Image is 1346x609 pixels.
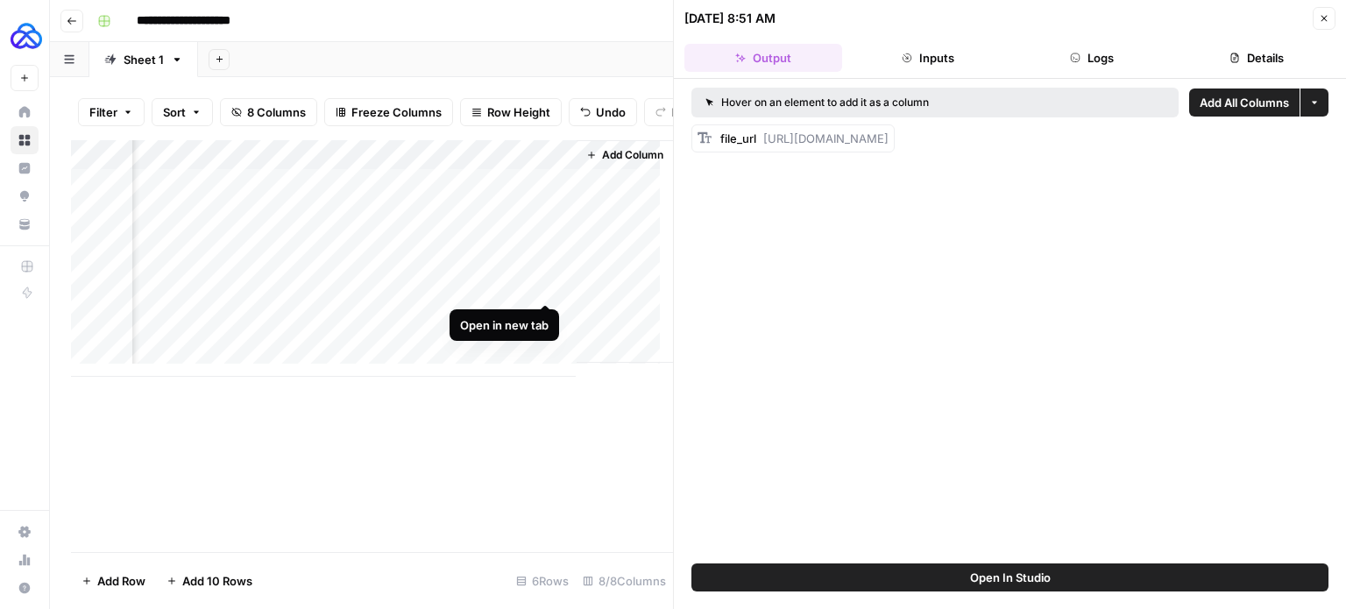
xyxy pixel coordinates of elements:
button: Help + Support [11,574,39,602]
button: Undo [569,98,637,126]
div: Sheet 1 [124,51,164,68]
a: Home [11,98,39,126]
div: [DATE] 8:51 AM [684,10,776,27]
span: Undo [596,103,626,121]
button: Sort [152,98,213,126]
a: Usage [11,546,39,574]
span: file_url [720,131,756,145]
button: Add 10 Rows [156,567,263,595]
span: Add Column [602,147,663,163]
button: Add Column [579,144,670,166]
img: AUQ Logo [11,20,42,52]
span: 8 Columns [247,103,306,121]
span: Add All Columns [1200,94,1289,111]
span: Add 10 Rows [182,572,252,590]
span: Row Height [487,103,550,121]
button: Redo [644,98,711,126]
button: Freeze Columns [324,98,453,126]
a: Browse [11,126,39,154]
span: [URL][DOMAIN_NAME] [763,131,889,145]
div: Hover on an element to add it as a column [705,95,1047,110]
div: 8/8 Columns [576,567,673,595]
button: Add Row [71,567,156,595]
a: Sheet 1 [89,42,198,77]
a: Your Data [11,210,39,238]
button: Output [684,44,842,72]
a: Settings [11,518,39,546]
span: Add Row [97,572,145,590]
button: Workspace: AUQ [11,14,39,58]
span: Freeze Columns [351,103,442,121]
span: Sort [163,103,186,121]
a: Opportunities [11,182,39,210]
a: Insights [11,154,39,182]
span: Open In Studio [970,569,1051,586]
button: Inputs [849,44,1007,72]
button: Row Height [460,98,562,126]
button: 8 Columns [220,98,317,126]
span: Filter [89,103,117,121]
div: Open in new tab [460,316,549,334]
button: Details [1178,44,1335,72]
button: Add All Columns [1189,89,1300,117]
div: 6 Rows [509,567,576,595]
button: Logs [1014,44,1172,72]
button: Filter [78,98,145,126]
button: Open In Studio [691,563,1328,591]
